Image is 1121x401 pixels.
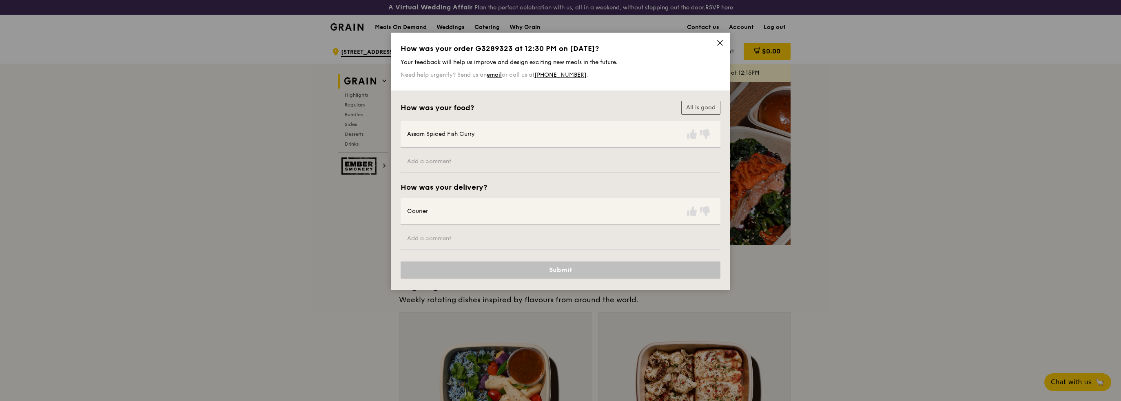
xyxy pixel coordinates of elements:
[401,59,720,66] p: Your feedback will help us improve and design exciting new meals in the future.
[401,103,474,112] h2: How was your food?
[401,228,720,250] input: Add a comment
[534,71,587,78] a: [PHONE_NUMBER]
[407,130,475,138] div: Assam Spiced Fish Curry
[681,101,720,115] button: All is good
[401,151,720,173] input: Add a comment
[401,44,720,53] h1: How was your order G3289323 at 12:30 PM on [DATE]?
[401,261,720,279] button: Submit
[401,71,720,78] p: Need help urgently? Send us an or call us at .
[401,183,487,192] h2: How was your delivery?
[487,71,502,78] a: email
[407,207,428,215] div: Courier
